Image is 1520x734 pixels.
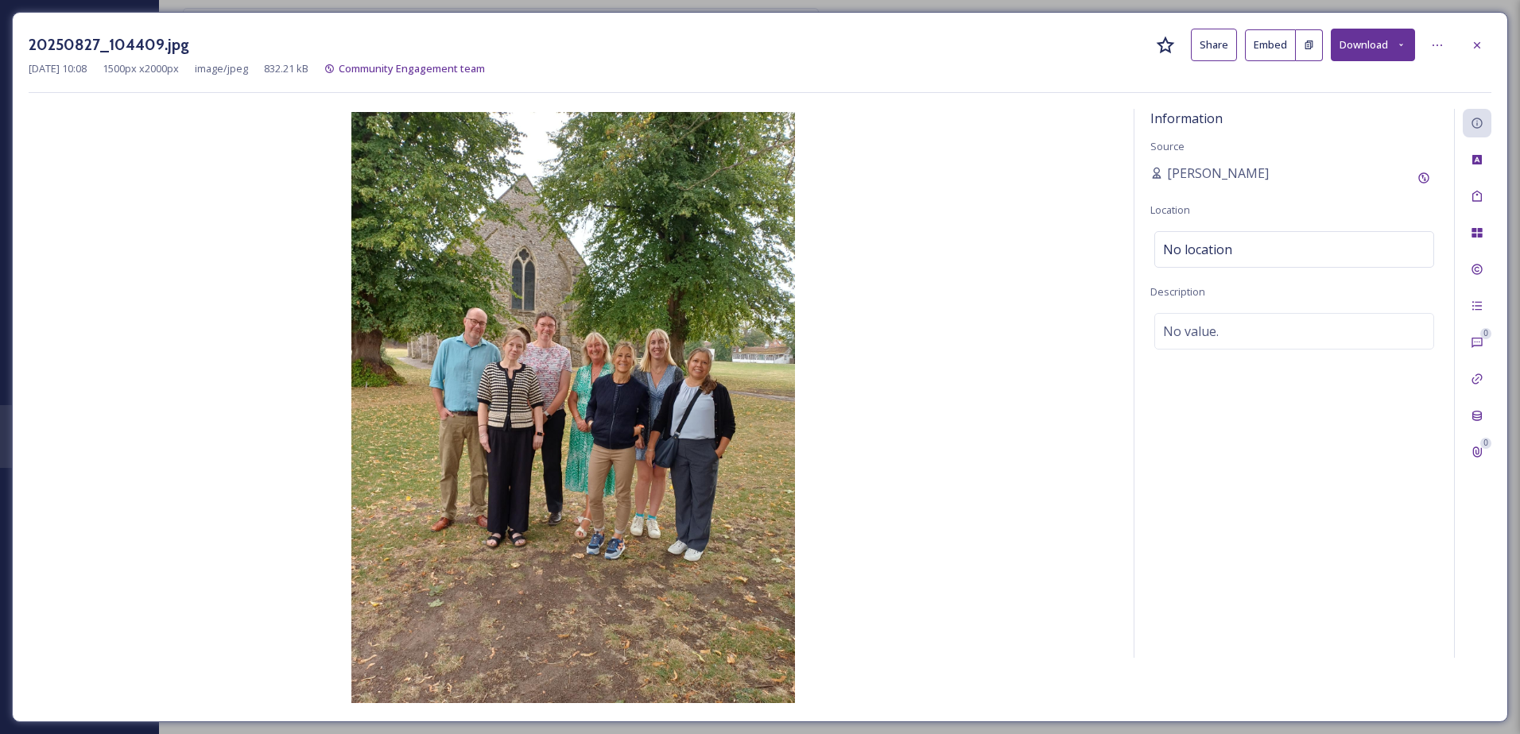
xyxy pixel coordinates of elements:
[1191,29,1237,61] button: Share
[1167,164,1269,183] span: [PERSON_NAME]
[1480,438,1491,449] div: 0
[1163,322,1219,341] span: No value.
[29,33,189,56] h3: 20250827_104409.jpg
[1150,284,1205,299] span: Description
[1150,139,1185,153] span: Source
[339,61,485,75] span: Community Engagement team
[1245,29,1296,61] button: Embed
[1163,240,1232,259] span: No location
[29,112,1118,703] img: 20250827_104409.jpg
[1480,328,1491,339] div: 0
[1150,110,1223,127] span: Information
[264,61,308,76] span: 832.21 kB
[1150,203,1190,217] span: Location
[29,61,87,76] span: [DATE] 10:08
[1331,29,1415,61] button: Download
[195,61,248,76] span: image/jpeg
[103,61,179,76] span: 1500 px x 2000 px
